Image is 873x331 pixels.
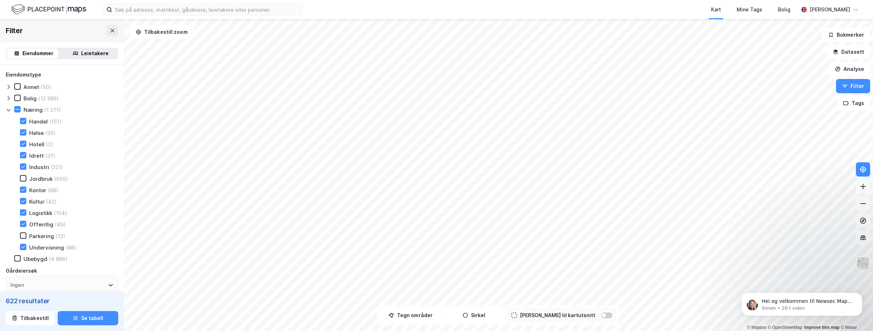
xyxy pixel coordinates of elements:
[58,311,118,325] button: Se tabell
[6,267,37,275] div: Gårdeiersøk
[29,210,52,216] div: Logistikk
[66,244,76,251] div: (88)
[81,49,109,58] div: Leietakere
[29,221,53,228] div: Offentlig
[29,152,44,159] div: Idrett
[29,198,45,205] div: Kultur
[112,4,302,15] input: Søk på adresse, matrikkel, gårdeiere, leietakere eller personer
[51,164,63,170] div: (221)
[48,187,58,194] div: (88)
[837,96,870,110] button: Tags
[46,141,53,148] div: (2)
[130,25,194,39] button: Tilbakestill zoom
[45,130,56,136] div: (20)
[29,233,54,240] div: Parkering
[829,62,870,76] button: Analyse
[856,257,870,270] img: Z
[23,95,37,102] div: Bolig
[810,5,850,14] div: [PERSON_NAME]
[29,175,53,182] div: Jordbruk
[29,130,44,136] div: Helse
[778,5,790,14] div: Bolig
[444,308,504,322] button: Sirkel
[6,297,118,305] div: 622 resultater
[747,325,767,330] a: Mapbox
[6,70,41,79] div: Eiendomstype
[6,25,23,36] div: Filter
[44,106,61,113] div: (1 271)
[54,210,67,216] div: (104)
[827,45,870,59] button: Datasett
[836,79,870,93] button: Filter
[10,281,24,289] div: Ingen
[29,187,46,194] div: Kontor
[49,256,68,262] div: (4 886)
[6,311,55,325] button: Tilbakestill
[731,278,873,327] iframe: Intercom notifications melding
[29,164,49,170] div: Industri
[737,5,762,14] div: Mine Tags
[768,325,803,330] a: OpenStreetMap
[41,84,51,90] div: (50)
[56,233,65,240] div: (12)
[822,28,870,42] button: Bokmerker
[11,3,86,16] img: logo.f888ab2527a4732fd821a326f86c7f29.svg
[804,325,840,330] a: Improve this map
[22,49,53,58] div: Eiendommer
[23,84,39,90] div: Annet
[38,95,59,102] div: (12 386)
[49,118,62,125] div: (151)
[23,256,47,262] div: Ubebygd
[46,198,57,205] div: (42)
[23,106,43,113] div: Næring
[520,311,595,320] div: [PERSON_NAME] til kartutsnitt
[380,308,441,322] button: Tegn områder
[29,118,48,125] div: Handel
[711,5,721,14] div: Kart
[29,141,45,148] div: Hotell
[29,244,64,251] div: Undervisning
[45,152,55,159] div: (31)
[54,175,68,182] div: (655)
[55,221,66,228] div: (49)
